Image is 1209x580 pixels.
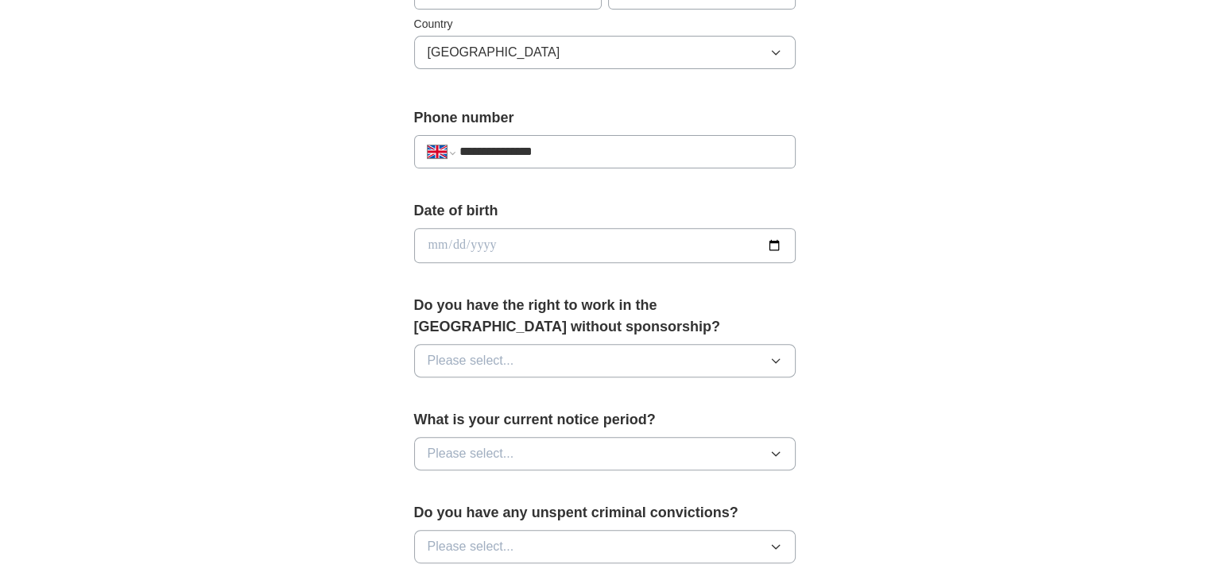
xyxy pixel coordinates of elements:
[428,351,514,370] span: Please select...
[428,537,514,556] span: Please select...
[414,295,796,338] label: Do you have the right to work in the [GEOGRAPHIC_DATA] without sponsorship?
[414,200,796,222] label: Date of birth
[414,344,796,377] button: Please select...
[414,502,796,524] label: Do you have any unspent criminal convictions?
[414,16,796,33] label: Country
[414,530,796,563] button: Please select...
[414,409,796,431] label: What is your current notice period?
[414,437,796,470] button: Please select...
[428,43,560,62] span: [GEOGRAPHIC_DATA]
[414,107,796,129] label: Phone number
[414,36,796,69] button: [GEOGRAPHIC_DATA]
[428,444,514,463] span: Please select...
